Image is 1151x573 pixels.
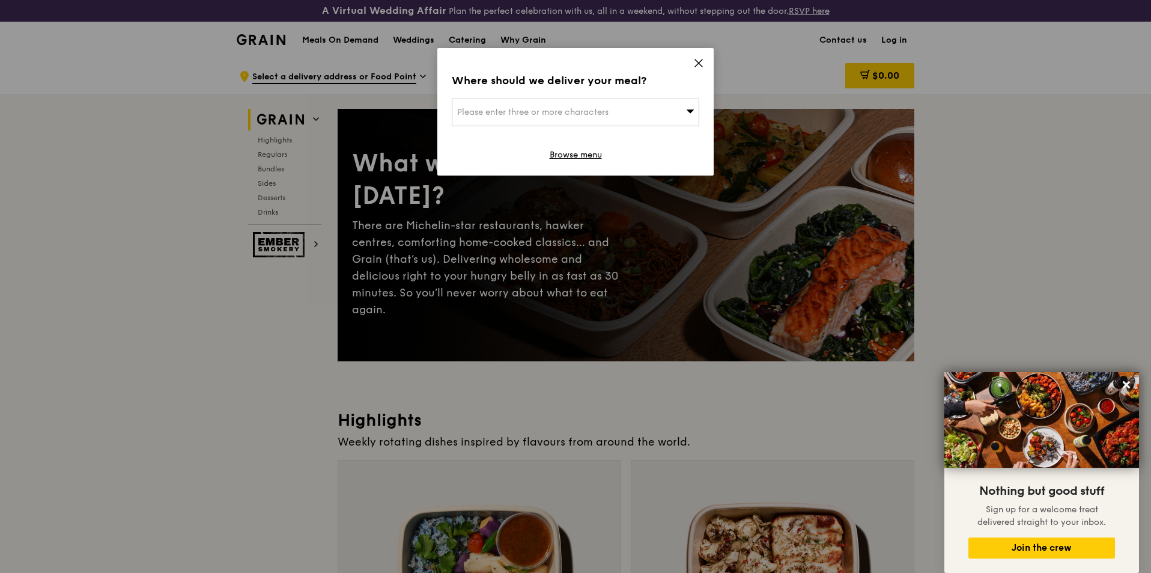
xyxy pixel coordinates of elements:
a: Browse menu [550,149,602,161]
span: Nothing but good stuff [979,484,1104,498]
span: Sign up for a welcome treat delivered straight to your inbox. [977,504,1106,527]
button: Close [1117,375,1136,394]
div: Where should we deliver your meal? [452,72,699,89]
span: Please enter three or more characters [457,107,609,117]
button: Join the crew [968,538,1115,559]
img: DSC07876-Edit02-Large.jpeg [944,372,1139,468]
